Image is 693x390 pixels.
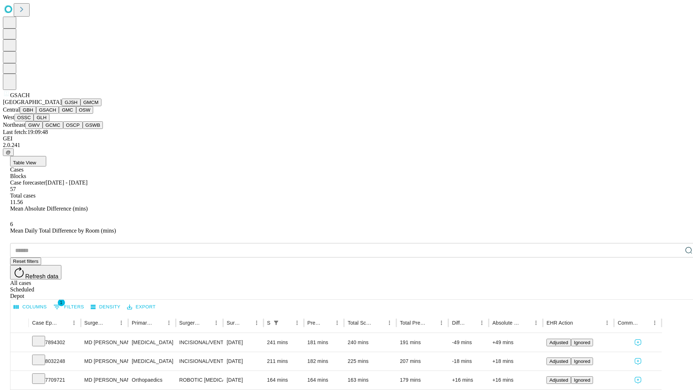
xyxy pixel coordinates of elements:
span: 11.56 [10,199,23,205]
span: 1 [58,299,65,306]
div: 241 mins [267,333,300,352]
div: 164 mins [267,371,300,389]
div: [DATE] [227,333,260,352]
button: Show filters [52,301,86,313]
div: Comments [618,320,638,326]
div: INCISIONAL/VENTRAL/SPIGELIAN [MEDICAL_DATA] INITIAL 3-10 CM REDUCIBLE [179,352,219,370]
div: Orthopaedics [132,371,172,389]
div: 2.0.241 [3,142,690,148]
span: 57 [10,186,16,192]
button: Reset filters [10,257,41,265]
button: Menu [436,318,446,328]
span: Ignored [574,377,590,383]
div: Total Scheduled Duration [348,320,374,326]
span: @ [6,149,11,155]
button: Adjusted [546,339,571,346]
button: Sort [467,318,477,328]
div: Difference [452,320,466,326]
div: ROBOTIC [MEDICAL_DATA] KNEE TOTAL [179,371,219,389]
button: Density [89,302,122,313]
button: Select columns [12,302,49,313]
button: Sort [241,318,252,328]
div: 181 mins [308,333,341,352]
button: GCMC [43,121,63,129]
button: OSSC [14,114,34,121]
div: 191 mins [400,333,445,352]
div: INCISIONAL/VENTRAL/SPIGELIAN [MEDICAL_DATA] INITIAL 3-10 CM REDUCIBLE [179,333,219,352]
div: Surgery Name [179,320,200,326]
button: Sort [282,318,292,328]
button: Table View [10,156,46,166]
button: Sort [322,318,332,328]
div: Total Predicted Duration [400,320,426,326]
button: GSWB [83,121,103,129]
button: Export [125,302,157,313]
div: 8032248 [32,352,77,370]
button: Sort [59,318,69,328]
div: 163 mins [348,371,393,389]
span: Ignored [574,359,590,364]
span: Mean Daily Total Difference by Room (mins) [10,227,116,234]
button: Adjusted [546,357,571,365]
div: Surgeon Name [84,320,105,326]
button: Ignored [571,339,593,346]
span: [GEOGRAPHIC_DATA] [3,99,62,105]
button: Menu [477,318,487,328]
button: Expand [14,337,25,349]
button: GMCM [80,99,101,106]
button: GLH [34,114,49,121]
div: MD [PERSON_NAME] [84,333,125,352]
button: Sort [574,318,584,328]
button: Menu [211,318,221,328]
button: Sort [640,318,650,328]
button: OSW [76,106,93,114]
div: Surgery Date [227,320,241,326]
span: Reset filters [13,259,38,264]
span: Case forecaster [10,179,45,186]
div: +16 mins [492,371,539,389]
div: Case Epic Id [32,320,58,326]
div: 179 mins [400,371,445,389]
div: MD [PERSON_NAME] [84,371,125,389]
div: 1 active filter [271,318,281,328]
span: [DATE] - [DATE] [45,179,87,186]
button: Menu [116,318,126,328]
div: [DATE] [227,352,260,370]
div: Predicted In Room Duration [308,320,322,326]
div: GEI [3,135,690,142]
button: Show filters [271,318,281,328]
button: Expand [14,355,25,368]
button: GJSH [62,99,80,106]
div: MD [PERSON_NAME] [84,352,125,370]
span: Table View [13,160,36,165]
span: 6 [10,221,13,227]
span: Refresh data [25,273,58,279]
button: Menu [164,318,174,328]
div: Primary Service [132,320,153,326]
button: Ignored [571,357,593,365]
div: 240 mins [348,333,393,352]
span: Adjusted [549,340,568,345]
button: Ignored [571,376,593,384]
span: Last fetch: 19:09:48 [3,129,48,135]
div: 7894302 [32,333,77,352]
span: Adjusted [549,359,568,364]
span: Central [3,107,20,113]
button: GMC [59,106,76,114]
button: Menu [602,318,612,328]
div: Scheduled In Room Duration [267,320,270,326]
span: Mean Absolute Difference (mins) [10,205,88,212]
span: GSACH [10,92,30,98]
div: [MEDICAL_DATA] [132,352,172,370]
button: GBH [20,106,36,114]
button: Sort [106,318,116,328]
div: 207 mins [400,352,445,370]
button: Sort [426,318,436,328]
button: Menu [292,318,302,328]
button: Expand [14,374,25,387]
div: Absolute Difference [492,320,520,326]
div: 211 mins [267,352,300,370]
div: [DATE] [227,371,260,389]
span: Total cases [10,192,35,199]
button: Menu [384,318,395,328]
